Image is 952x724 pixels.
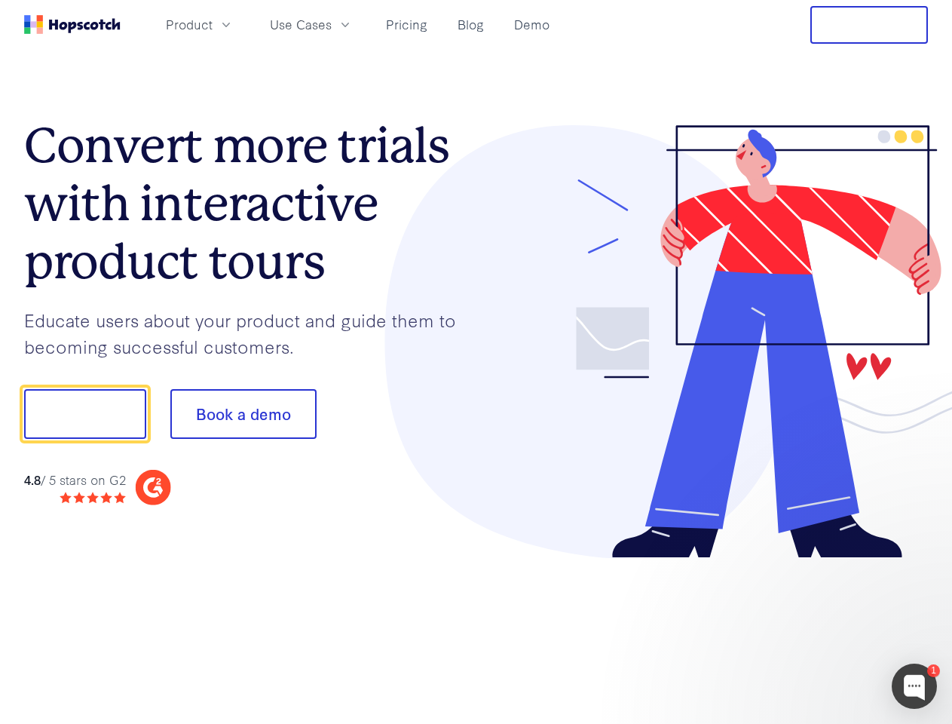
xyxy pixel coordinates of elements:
a: Blog [452,12,490,37]
div: 1 [927,664,940,677]
strong: 4.8 [24,471,41,488]
button: Show me! [24,389,146,439]
button: Book a demo [170,389,317,439]
p: Educate users about your product and guide them to becoming successful customers. [24,307,476,359]
span: Product [166,15,213,34]
div: / 5 stars on G2 [24,471,126,489]
button: Product [157,12,243,37]
button: Use Cases [261,12,362,37]
a: Demo [508,12,556,37]
span: Use Cases [270,15,332,34]
a: Pricing [380,12,433,37]
button: Free Trial [810,6,928,44]
h1: Convert more trials with interactive product tours [24,117,476,290]
a: Home [24,15,121,34]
